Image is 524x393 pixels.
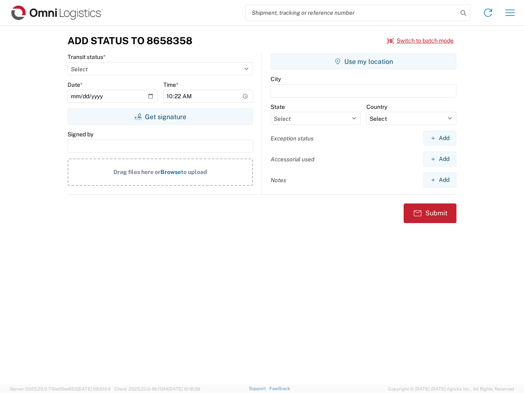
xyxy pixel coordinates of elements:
[68,53,106,61] label: Transit status
[249,386,269,391] a: Support
[246,5,458,20] input: Shipment, tracking or reference number
[271,156,314,163] label: Accessorial used
[160,169,181,175] span: Browse
[10,386,111,391] span: Server: 2025.20.0-710e05ee653
[404,203,456,223] button: Submit
[168,386,200,391] span: [DATE] 10:16:38
[181,169,207,175] span: to upload
[68,81,83,88] label: Date
[68,35,192,47] h3: Add Status to 8658358
[68,108,253,125] button: Get signature
[271,53,456,70] button: Use my location
[423,151,456,167] button: Add
[423,131,456,146] button: Add
[113,169,160,175] span: Drag files here or
[68,131,93,138] label: Signed by
[271,176,286,184] label: Notes
[77,386,111,391] span: [DATE] 09:51:04
[366,103,387,111] label: Country
[388,385,514,393] span: Copyright © [DATE]-[DATE] Agistix Inc., All Rights Reserved
[269,386,290,391] a: Feedback
[114,386,200,391] span: Client: 2025.20.0-8b113f4
[163,81,178,88] label: Time
[423,172,456,187] button: Add
[387,34,454,47] button: Switch to batch mode
[271,103,285,111] label: State
[271,75,281,83] label: City
[271,135,314,142] label: Exception status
